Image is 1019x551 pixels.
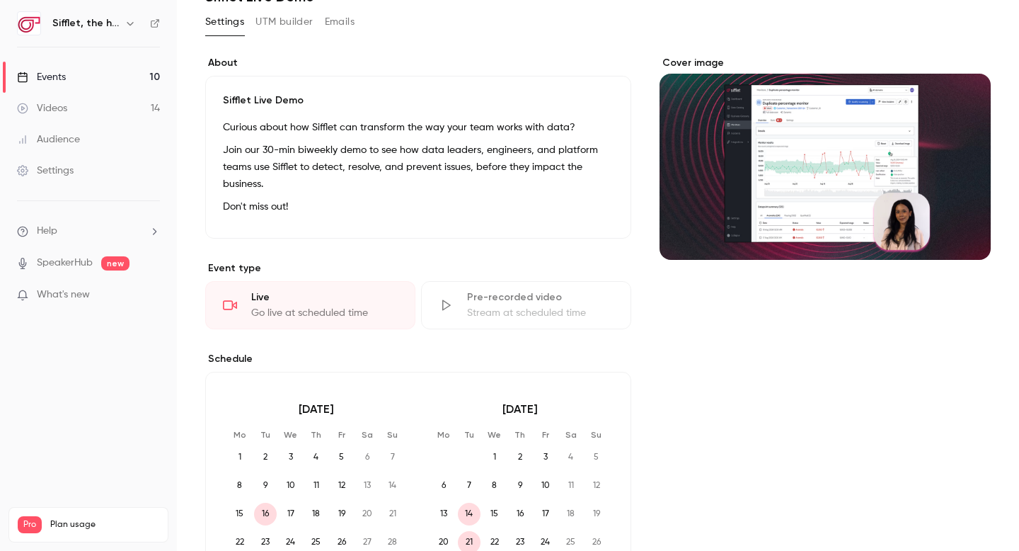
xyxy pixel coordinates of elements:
[205,11,244,33] button: Settings
[534,503,557,526] span: 17
[509,429,531,441] p: Th
[17,164,74,178] div: Settings
[280,446,302,469] span: 3
[223,198,614,215] p: Don't miss out!
[330,446,353,469] span: 5
[280,475,302,497] span: 10
[205,352,631,366] p: Schedule
[585,475,608,497] span: 12
[432,475,455,497] span: 6
[305,429,328,441] p: Th
[509,503,531,526] span: 16
[432,503,455,526] span: 13
[560,475,582,497] span: 11
[205,281,415,329] div: LiveGo live at scheduled time
[330,475,353,497] span: 12
[483,446,506,469] span: 1
[223,93,614,108] p: Sifflet Live Demo
[534,429,557,441] p: Fr
[18,12,40,35] img: Sifflet, the holistic data observability platform
[585,446,608,469] span: 5
[223,119,614,136] p: Curious about how Sifflet can transform the way your team works with data?
[534,446,557,469] span: 3
[560,429,582,441] p: Sa
[229,475,251,497] span: 8
[356,429,379,441] p: Sa
[305,503,328,526] span: 18
[280,503,302,526] span: 17
[356,446,379,469] span: 6
[229,401,404,418] p: [DATE]
[534,475,557,497] span: 10
[37,256,93,271] a: SpeakerHub
[585,429,608,441] p: Su
[254,446,277,469] span: 2
[356,475,379,497] span: 13
[330,429,353,441] p: Fr
[432,429,455,441] p: Mo
[467,290,614,305] div: Pre-recorded video
[330,503,353,526] span: 19
[585,503,608,526] span: 19
[18,516,42,533] span: Pro
[560,446,582,469] span: 4
[143,289,160,302] iframe: Noticeable Trigger
[17,101,67,115] div: Videos
[255,11,313,33] button: UTM builder
[660,56,991,70] label: Cover image
[509,475,531,497] span: 9
[483,503,506,526] span: 15
[205,56,631,70] label: About
[483,429,506,441] p: We
[432,401,608,418] p: [DATE]
[467,306,614,320] div: Stream at scheduled time
[458,475,480,497] span: 7
[50,519,159,530] span: Plan usage
[223,142,614,193] p: Join our 30-min biweekly demo to see how data leaders, engineers, and platform teams use Sifflet ...
[17,224,160,239] li: help-dropdown-opener
[381,503,404,526] span: 21
[381,446,404,469] span: 7
[560,503,582,526] span: 18
[356,503,379,526] span: 20
[458,503,480,526] span: 14
[37,288,90,302] span: What's new
[305,475,328,497] span: 11
[280,429,302,441] p: We
[254,503,277,526] span: 16
[205,261,631,275] p: Event type
[229,503,251,526] span: 15
[305,446,328,469] span: 4
[229,446,251,469] span: 1
[101,256,129,271] span: new
[52,16,119,30] h6: Sifflet, the holistic data observability platform
[17,132,80,147] div: Audience
[17,70,66,84] div: Events
[254,475,277,497] span: 9
[458,429,480,441] p: Tu
[381,475,404,497] span: 14
[483,475,506,497] span: 8
[251,306,398,320] div: Go live at scheduled time
[421,281,631,329] div: Pre-recorded videoStream at scheduled time
[509,446,531,469] span: 2
[381,429,404,441] p: Su
[251,290,398,305] div: Live
[37,224,57,239] span: Help
[325,11,355,33] button: Emails
[229,429,251,441] p: Mo
[254,429,277,441] p: Tu
[660,56,991,260] section: Cover image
